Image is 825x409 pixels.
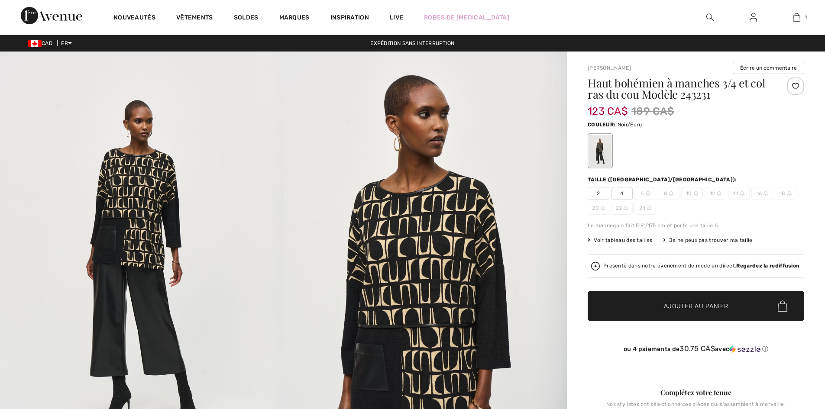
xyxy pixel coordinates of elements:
[729,345,760,353] img: Sezzle
[706,12,714,23] img: recherche
[591,262,600,271] img: Regardez la rediffusion
[658,187,679,200] span: 8
[588,387,804,398] div: Complétez votre tenue
[740,191,744,196] img: ring-m.svg
[743,12,764,23] a: Se connecter
[390,13,403,22] a: Live
[805,13,807,21] span: 1
[21,7,82,24] img: 1ère Avenue
[669,191,673,196] img: ring-m.svg
[611,202,633,215] span: 22
[733,62,804,74] button: Écrire un commentaire
[750,12,757,23] img: Mes infos
[588,291,804,321] button: Ajouter au panier
[775,12,818,23] a: 1
[664,302,728,311] span: Ajouter au panier
[631,103,674,119] span: 189 CA$
[646,191,650,196] img: ring-m.svg
[113,14,155,23] a: Nouveautés
[679,344,715,353] span: 30.75 CA$
[793,12,800,23] img: Mon panier
[618,122,642,128] span: Noir/Ecru
[736,263,799,269] strong: Regardez la rediffusion
[330,14,369,23] span: Inspiration
[611,187,633,200] span: 4
[588,176,739,184] div: Taille ([GEOGRAPHIC_DATA]/[GEOGRAPHIC_DATA]):
[61,40,72,46] span: FR
[588,122,615,128] span: Couleur:
[424,13,509,22] a: Robes de [MEDICAL_DATA]
[634,202,656,215] span: 24
[775,187,796,200] span: 18
[176,14,213,23] a: Vêtements
[234,14,259,23] a: Soldes
[28,40,42,47] img: Canadian Dollar
[751,187,773,200] span: 16
[634,187,656,200] span: 6
[728,187,750,200] span: 14
[624,206,628,210] img: ring-m.svg
[663,236,753,244] div: Je ne peux pas trouver ma taille
[681,187,703,200] span: 10
[778,300,787,312] img: Bag.svg
[764,191,768,196] img: ring-m.svg
[28,40,56,46] span: CAD
[588,202,609,215] span: 20
[588,345,804,353] div: ou 4 paiements de avec
[588,65,631,71] a: [PERSON_NAME]
[588,222,804,229] div: Le mannequin fait 5'9"/175 cm et porte une taille 6.
[787,191,792,196] img: ring-m.svg
[588,97,628,117] span: 123 CA$
[279,14,310,23] a: Marques
[589,135,611,167] div: Noir/Ecru
[588,345,804,356] div: ou 4 paiements de30.75 CA$avecSezzle Cliquez pour en savoir plus sur Sezzle
[588,187,609,200] span: 2
[705,187,726,200] span: 12
[601,206,605,210] img: ring-m.svg
[603,263,799,269] div: Presenté dans notre événement de mode en direct.
[647,206,651,210] img: ring-m.svg
[588,236,653,244] span: Voir tableau des tailles
[717,191,721,196] img: ring-m.svg
[694,191,698,196] img: ring-m.svg
[588,77,768,100] h1: Haut bohémien à manches 3/4 et col ras du cou Modèle 243231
